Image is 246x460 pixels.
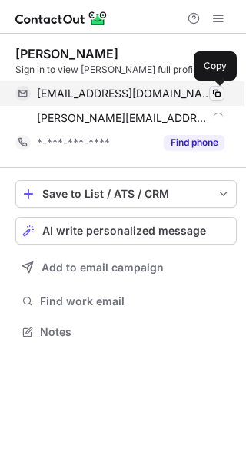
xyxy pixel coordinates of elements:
[15,9,108,28] img: ContactOut v5.3.10
[15,63,237,77] div: Sign in to view [PERSON_NAME] full profile
[164,135,224,150] button: Reveal Button
[40,325,231,339] span: Notes
[37,87,213,100] span: [EMAIL_ADDRESS][DOMAIN_NAME]
[42,261,164,274] span: Add to email campaign
[15,254,237,281] button: Add to email campaign
[42,188,210,200] div: Save to List / ATS / CRM
[37,111,208,125] span: [PERSON_NAME][EMAIL_ADDRESS][DOMAIN_NAME]
[15,321,237,343] button: Notes
[15,217,237,245] button: AI write personalized message
[42,225,206,237] span: AI write personalized message
[40,294,231,308] span: Find work email
[15,180,237,208] button: save-profile-one-click
[15,46,118,61] div: [PERSON_NAME]
[15,291,237,312] button: Find work email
